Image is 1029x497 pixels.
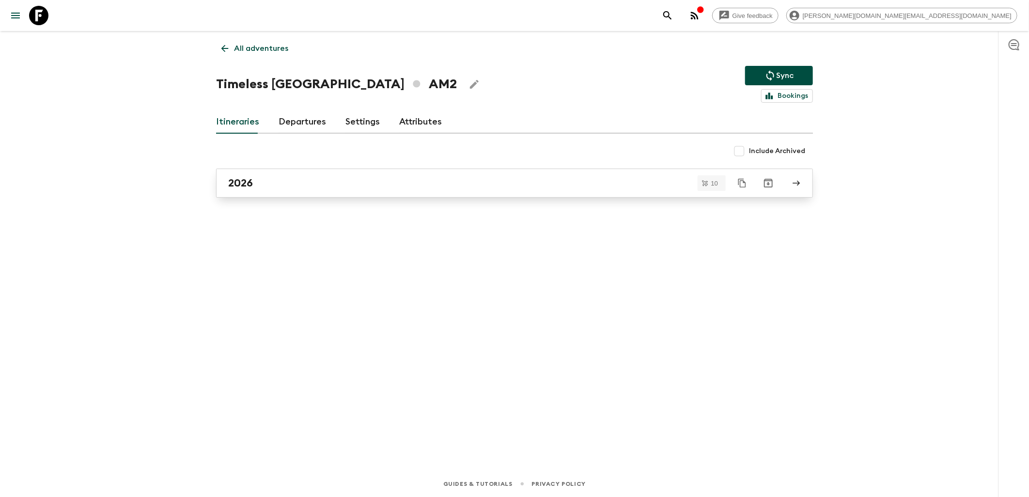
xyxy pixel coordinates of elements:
[761,89,813,103] a: Bookings
[733,174,751,192] button: Duplicate
[727,12,778,19] span: Give feedback
[712,8,779,23] a: Give feedback
[465,75,484,94] button: Edit Adventure Title
[532,479,586,489] a: Privacy Policy
[216,39,294,58] a: All adventures
[279,110,326,134] a: Departures
[749,146,805,156] span: Include Archived
[786,8,1017,23] div: [PERSON_NAME][DOMAIN_NAME][EMAIL_ADDRESS][DOMAIN_NAME]
[776,70,794,81] p: Sync
[705,180,724,186] span: 10
[6,6,25,25] button: menu
[745,66,813,85] button: Sync adventure departures to the booking engine
[443,479,513,489] a: Guides & Tutorials
[345,110,380,134] a: Settings
[216,110,259,134] a: Itineraries
[797,12,1017,19] span: [PERSON_NAME][DOMAIN_NAME][EMAIL_ADDRESS][DOMAIN_NAME]
[216,75,457,94] h1: Timeless [GEOGRAPHIC_DATA] AM2
[658,6,677,25] button: search adventures
[216,169,813,198] a: 2026
[234,43,288,54] p: All adventures
[399,110,442,134] a: Attributes
[228,177,253,189] h2: 2026
[759,173,778,193] button: Archive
